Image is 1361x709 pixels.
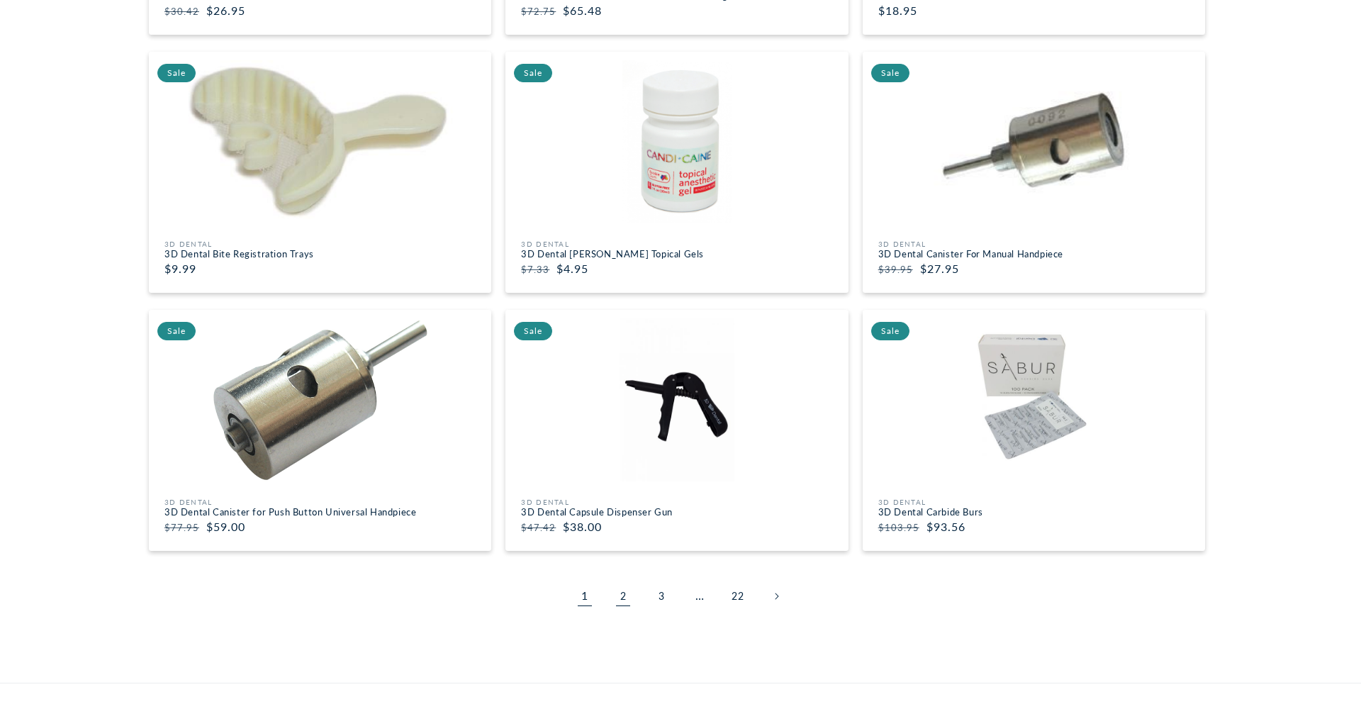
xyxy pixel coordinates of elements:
span: Sale [871,322,909,340]
img: 3D Dental Bite Registration Trays [153,60,487,223]
a: Next page [761,581,792,612]
h3: 3D Dental [PERSON_NAME] Topical Gels [521,248,841,260]
h3: 3D Dental Canister For Manual Handpiece [878,248,1198,260]
a: Page 22 [722,581,754,612]
a: Sale [867,318,1201,481]
span: $9.99 [164,260,196,277]
span: $93.56 [926,518,965,535]
span: Sale [514,64,552,82]
div: 3D Dental [164,498,484,506]
a: 3D Dental3D Dental Canister for Push Button Universal Handpiece $77.95 $59.00 [164,498,484,535]
div: 3D Dental [878,240,1198,248]
div: 3D Dental [164,240,484,248]
h3: 3D Dental Bite Registration Trays [164,248,484,260]
s: $77.95 [164,522,199,533]
span: $26.95 [206,2,245,19]
span: $4.95 [556,260,588,277]
span: Sale [157,322,196,340]
s: $39.95 [878,264,913,275]
div: 3D Dental [521,498,841,506]
div: 3D Dental [878,498,1198,506]
a: 3D Dental3D Dental Bite Registration Trays $9.99 [164,240,484,277]
span: $65.48 [563,2,602,19]
img: 3D Dental Carbide Burs [867,318,1201,481]
div: 3D Dental [521,240,841,248]
a: Page 3 [646,581,677,612]
h3: 3D Dental Capsule Dispenser Gun [521,506,841,518]
span: Page 1 [569,581,600,612]
s: $30.42 [164,6,199,17]
span: $59.00 [206,518,245,535]
img: 3D Dental Capsule Dispenser Gun [510,318,844,481]
a: Sale [867,60,1201,223]
h3: 3D Dental Canister for Push Button Universal Handpiece [164,506,484,518]
span: … [684,581,715,612]
img: 3D Dental Dental Canister For Manual Hand Piece [867,60,1201,223]
a: Sale [153,318,487,481]
s: $103.95 [878,522,919,533]
a: Page 2 [607,581,639,612]
img: 3D Dental Candi-Caine Topical Gels [510,60,844,223]
a: 3D Dental3D Dental Capsule Dispenser Gun $47.42 $38.00 [521,498,841,535]
span: $27.95 [920,260,959,277]
span: Sale [514,322,552,340]
a: Sale [510,318,844,481]
span: Sale [157,64,196,82]
a: 3D Dental3D Dental Carbide Burs $103.95 $93.56 [878,498,1198,535]
span: $18.95 [878,2,917,19]
a: 3D Dental3D Dental [PERSON_NAME] Topical Gels $7.33 $4.95 [521,240,841,277]
s: $72.75 [521,6,556,17]
h3: 3D Dental Carbide Burs [878,506,1198,518]
span: $38.00 [563,518,602,535]
img: 3D Dental Canister for Push Button Universal Handpiece [153,318,487,481]
s: $47.42 [521,522,556,533]
a: 3D Dental3D Dental Canister For Manual Handpiece $39.95 $27.95 [878,240,1198,277]
a: Sale [510,60,844,223]
nav: Pagination [149,581,1212,612]
s: $7.33 [521,264,549,275]
span: Sale [871,64,909,82]
a: Sale [153,60,487,223]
